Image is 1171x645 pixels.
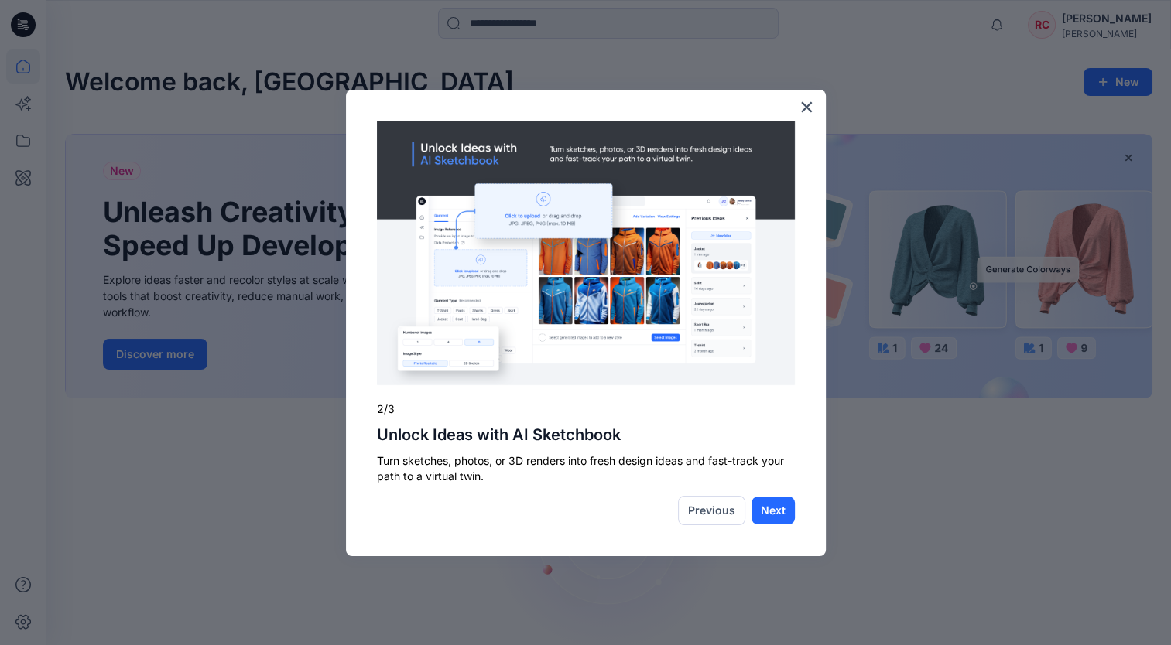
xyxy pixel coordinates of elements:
button: Close [799,94,814,119]
button: Previous [678,496,745,525]
p: Turn sketches, photos, or 3D renders into fresh design ideas and fast-track your path to a virtua... [377,453,795,483]
h2: Unlock Ideas with AI Sketchbook [377,425,795,444]
p: 2/3 [377,401,795,417]
button: Next [752,497,795,524]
